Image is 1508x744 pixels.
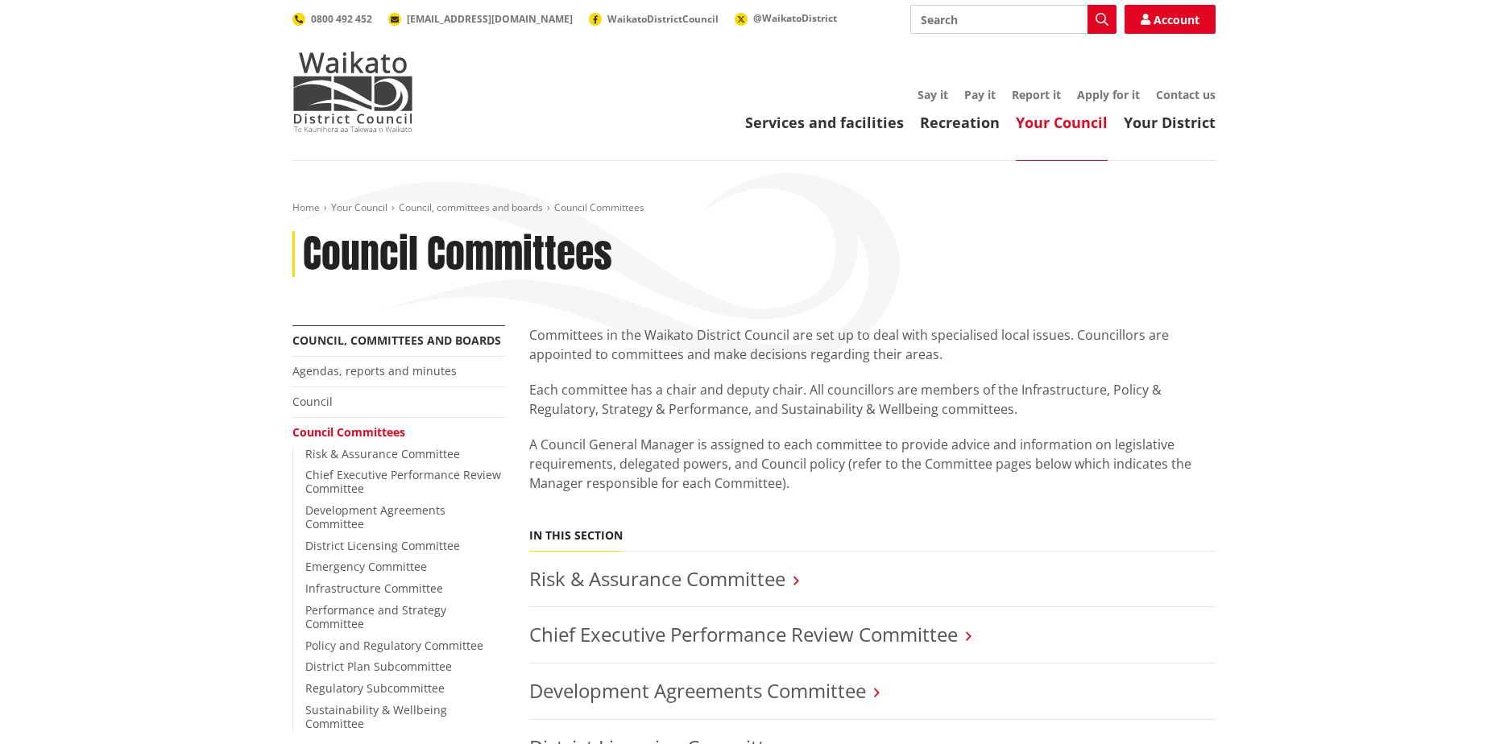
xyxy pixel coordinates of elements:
a: Report it [1012,87,1061,102]
a: @WaikatoDistrict [735,11,837,25]
a: Council, committees and boards [399,200,543,214]
h5: In this section [529,529,623,543]
a: Chief Executive Performance Review Committee [305,467,501,496]
a: Council [292,394,333,409]
span: @WaikatoDistrict [753,11,837,25]
span: Council Committees [554,200,644,214]
a: Contact us [1156,87,1216,102]
a: Infrastructure Committee [305,581,443,596]
a: Council, committees and boards [292,333,501,348]
a: Home [292,200,320,214]
a: Policy and Regulatory Committee [305,638,483,653]
a: Risk & Assurance Committee [529,565,785,592]
a: District Licensing Committee [305,538,460,553]
a: Services and facilities [745,113,904,132]
a: Pay it [964,87,996,102]
span: 0800 492 452 [311,12,372,26]
a: Your Council [1016,113,1108,132]
a: Recreation [920,113,1000,132]
a: WaikatoDistrictCouncil [589,12,719,26]
nav: breadcrumb [292,201,1216,215]
span: WaikatoDistrictCouncil [607,12,719,26]
a: Apply for it [1077,87,1140,102]
a: Your District [1124,113,1216,132]
p: Each committee has a chair and deputy chair. All councillors are members of the Infrastructure, P... [529,380,1216,419]
a: District Plan Subcommittee [305,659,452,674]
a: Risk & Assurance Committee [305,446,460,461]
a: Sustainability & Wellbeing Committee [305,702,447,731]
a: Say it [918,87,948,102]
p: Committees in the Waikato District Council are set up to deal with specialised local issues. Coun... [529,325,1216,364]
a: Council Committees [292,424,405,440]
a: Chief Executive Performance Review Committee [529,621,958,647]
p: A Council General Manager is assigned to each committee to provide advice and information on legi... [529,435,1216,512]
img: Waikato District Council - Te Kaunihera aa Takiwaa o Waikato [292,52,413,132]
a: Agendas, reports and minutes [292,363,457,378]
a: Performance and Strategy Committee [305,602,446,631]
a: 0800 492 452 [292,12,372,26]
a: Emergency Committee [305,559,427,574]
h1: Council Committees [303,231,612,278]
a: Account [1125,5,1216,34]
a: [EMAIL_ADDRESS][DOMAIN_NAME] [388,12,573,26]
span: [EMAIL_ADDRESS][DOMAIN_NAME] [407,12,573,26]
input: Search input [910,5,1116,34]
a: Your Council [331,200,387,214]
a: Development Agreements Committee [305,502,445,531]
a: Development Agreements Committee [529,677,866,704]
a: Regulatory Subcommittee [305,680,445,696]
